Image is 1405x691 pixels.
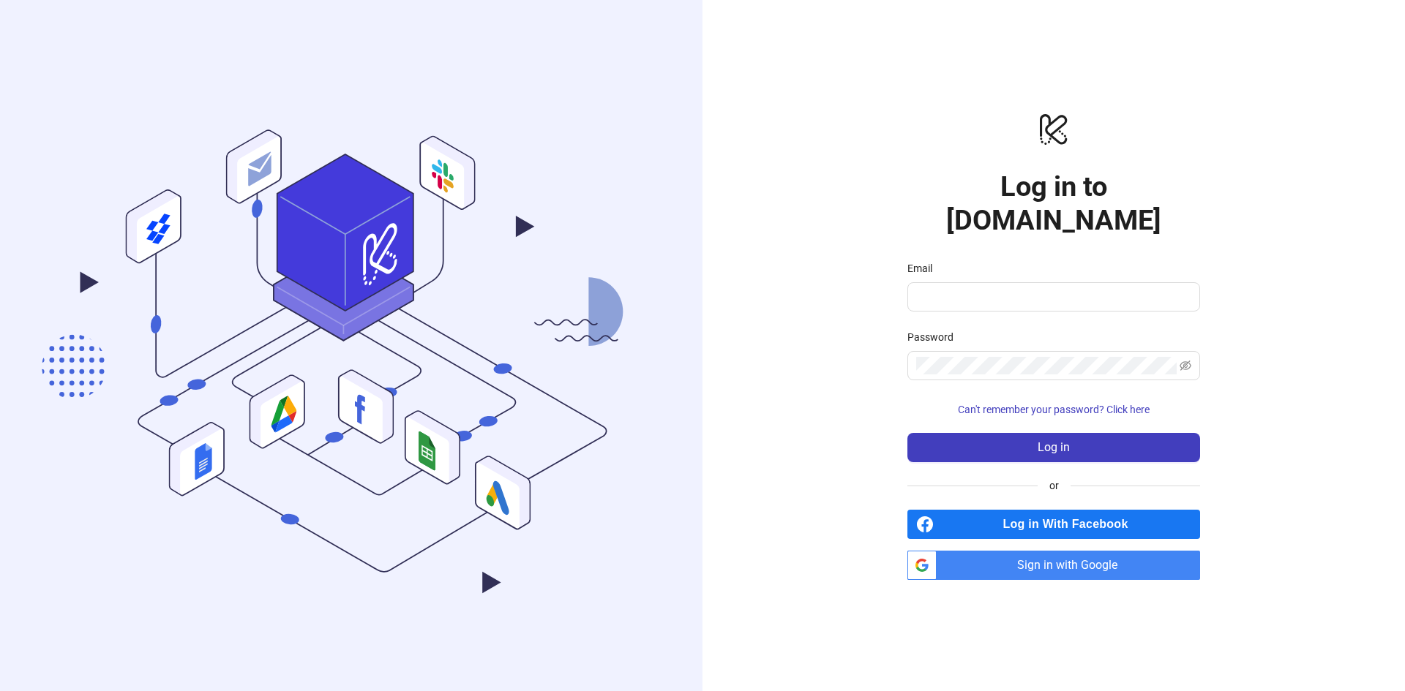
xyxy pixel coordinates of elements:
[1180,360,1191,371] span: eye-invisible
[916,288,1188,306] input: Email
[907,329,963,345] label: Password
[940,510,1200,539] span: Log in With Facebook
[907,170,1200,237] h1: Log in to [DOMAIN_NAME]
[958,404,1150,415] span: Can't remember your password? Click here
[907,404,1200,415] a: Can't remember your password? Click here
[916,357,1177,374] input: Password
[907,510,1200,539] a: Log in With Facebook
[907,260,942,276] label: Email
[907,433,1200,462] button: Log in
[907,398,1200,421] button: Can't remember your password? Click here
[943,551,1200,580] span: Sign in with Google
[1038,477,1071,494] span: or
[1038,441,1070,454] span: Log in
[907,551,1200,580] a: Sign in with Google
